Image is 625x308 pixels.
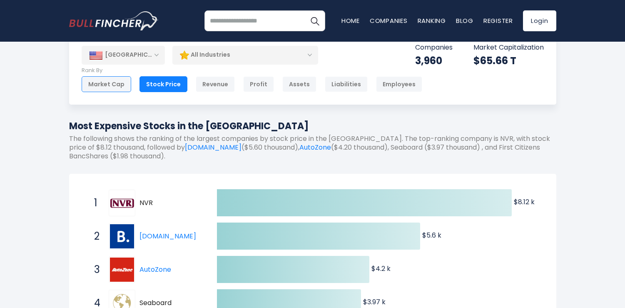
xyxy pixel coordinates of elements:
[185,143,242,152] a: [DOMAIN_NAME]
[82,67,422,74] p: Rank By
[376,76,422,92] div: Employees
[69,11,159,30] img: bullfincher logo
[172,45,318,65] div: All Industries
[473,54,544,67] div: $65.66 T
[325,76,368,92] div: Liabilities
[523,10,556,31] a: Login
[422,230,441,240] text: $5.6 k
[473,43,544,52] p: Market Capitalization
[139,199,202,208] span: NVR
[110,198,134,208] img: NVR
[69,135,556,160] p: The following shows the ranking of the largest companies by stock price in the [GEOGRAPHIC_DATA]....
[139,299,202,308] span: Seaboard
[139,265,171,274] a: AutoZone
[299,143,331,152] a: AutoZone
[418,16,446,25] a: Ranking
[514,197,535,207] text: $8.12 k
[415,43,453,52] p: Companies
[483,16,513,25] a: Register
[282,76,316,92] div: Assets
[243,76,274,92] div: Profit
[456,16,473,25] a: Blog
[82,76,131,92] div: Market Cap
[90,196,98,210] span: 1
[90,263,98,277] span: 3
[415,54,453,67] div: 3,960
[363,297,386,307] text: $3.97 k
[109,256,139,283] a: AutoZone
[304,10,325,31] button: Search
[109,223,139,250] a: Booking.com
[370,16,408,25] a: Companies
[82,46,165,64] div: [GEOGRAPHIC_DATA]
[341,16,360,25] a: Home
[371,264,391,273] text: $4.2 k
[196,76,235,92] div: Revenue
[69,119,556,133] h1: Most Expensive Stocks in the [GEOGRAPHIC_DATA]
[69,11,159,30] a: Go to homepage
[90,229,98,243] span: 2
[110,224,134,248] img: Booking.com
[110,258,134,282] img: AutoZone
[139,231,196,241] a: [DOMAIN_NAME]
[139,76,187,92] div: Stock Price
